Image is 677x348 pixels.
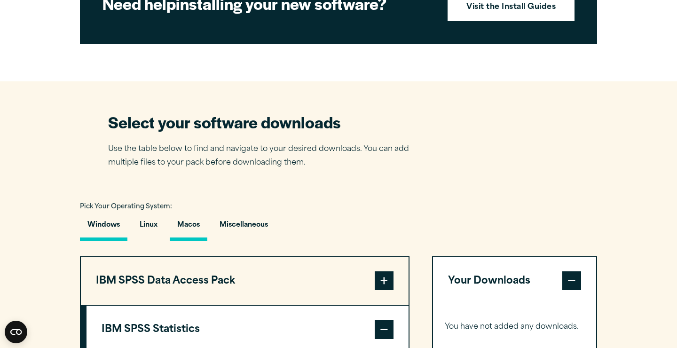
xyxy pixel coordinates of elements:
[5,321,27,343] div: CookieBot Widget Contents
[108,142,423,170] p: Use the table below to find and navigate to your desired downloads. You can add multiple files to...
[108,111,423,133] h2: Select your software downloads
[445,320,584,334] p: You have not added any downloads.
[80,214,127,241] button: Windows
[466,1,556,14] strong: Visit the Install Guides
[212,214,276,241] button: Miscellaneous
[132,214,165,241] button: Linux
[5,321,27,343] svg: CookieBot Widget Icon
[5,321,27,343] button: Open CMP widget
[81,257,409,305] button: IBM SPSS Data Access Pack
[433,257,596,305] button: Your Downloads
[170,214,207,241] button: Macos
[80,204,172,210] span: Pick Your Operating System:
